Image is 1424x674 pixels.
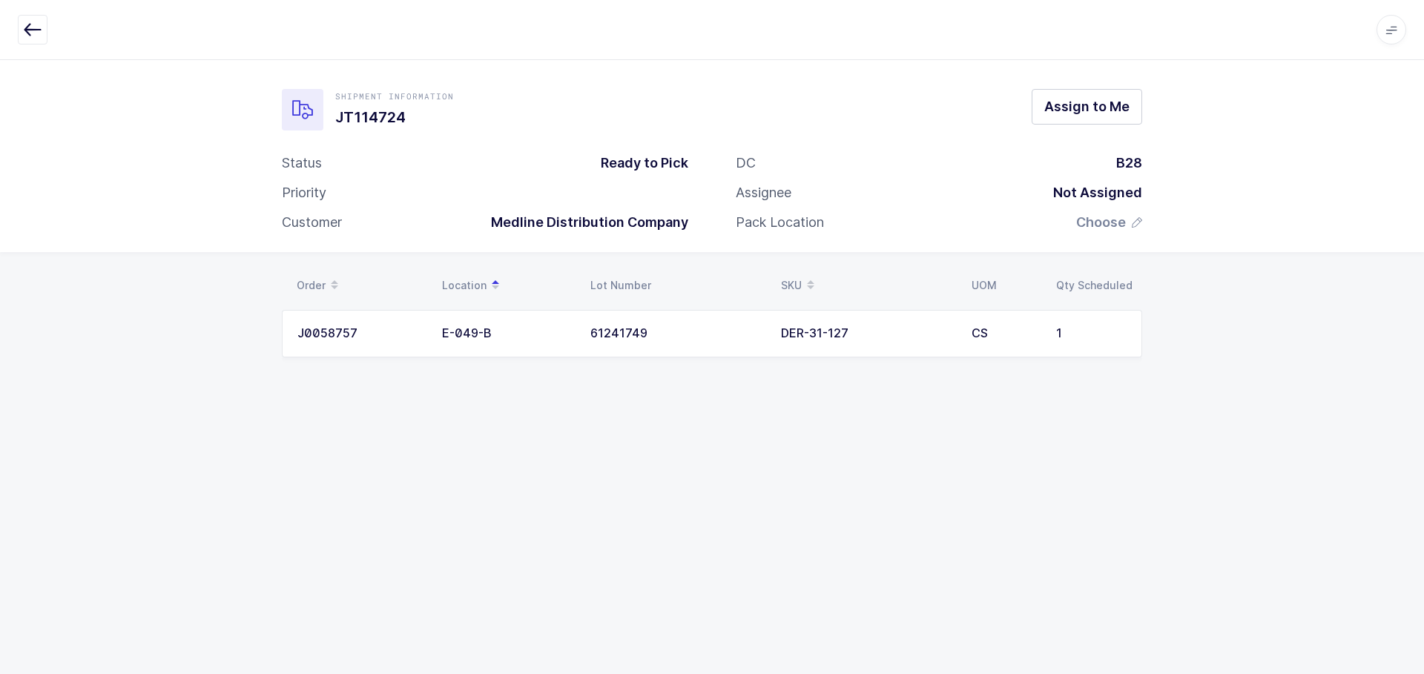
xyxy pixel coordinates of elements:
div: UOM [972,280,1038,291]
div: Assignee [736,184,791,202]
div: Priority [282,184,326,202]
span: Choose [1076,214,1126,231]
span: B28 [1116,155,1142,171]
div: DER-31-127 [781,327,954,340]
div: Qty Scheduled [1056,280,1133,291]
button: Assign to Me [1032,89,1142,125]
div: Order [297,273,424,298]
div: Ready to Pick [589,154,688,172]
div: 61241749 [590,327,763,340]
span: Assign to Me [1044,97,1130,116]
div: Pack Location [736,214,824,231]
div: DC [736,154,756,172]
div: 1 [1056,327,1127,340]
div: Medline Distribution Company [479,214,688,231]
div: Lot Number [590,280,763,291]
div: Location [442,273,573,298]
div: J0058757 [297,327,424,340]
div: Status [282,154,322,172]
div: E-049-B [442,327,573,340]
div: Shipment Information [335,90,454,102]
button: Choose [1076,214,1142,231]
div: CS [972,327,1038,340]
h1: JT114724 [335,105,454,129]
div: SKU [781,273,954,298]
div: Not Assigned [1041,184,1142,202]
div: Customer [282,214,342,231]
